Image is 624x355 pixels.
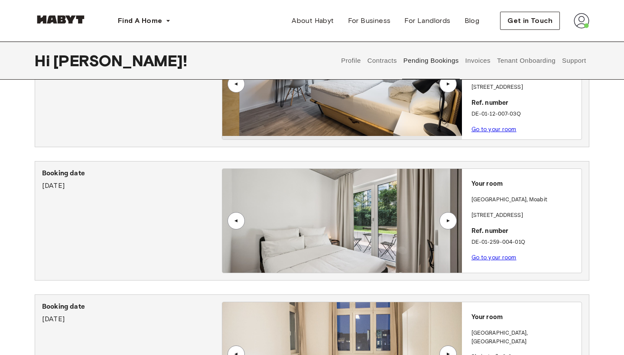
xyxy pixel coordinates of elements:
[471,98,578,108] p: Ref. number
[42,168,222,179] p: Booking date
[42,302,222,312] p: Booking date
[496,42,557,80] button: Tenant Onboarding
[232,218,240,223] div: ▲
[35,15,87,24] img: Habyt
[471,211,578,220] p: [STREET_ADDRESS]
[444,81,452,87] div: ▲
[118,16,162,26] span: Find A Home
[500,12,560,30] button: Get in Touch
[471,329,578,346] p: [GEOGRAPHIC_DATA] , [GEOGRAPHIC_DATA]
[471,83,578,92] p: [STREET_ADDRESS]
[471,254,517,261] a: Go to your room
[471,238,578,247] p: DE-01-259-004-01Q
[507,16,552,26] span: Get in Touch
[292,16,334,26] span: About Habyt
[338,42,589,80] div: user profile tabs
[222,169,461,273] img: Image of the room
[222,32,461,136] img: Image of the room
[42,168,222,191] div: [DATE]
[471,179,578,189] p: Your room
[404,16,450,26] span: For Landlords
[471,126,517,132] a: Go to your room
[35,52,53,70] span: Hi
[341,12,398,29] a: For Business
[53,52,187,70] span: [PERSON_NAME] !
[111,12,178,29] button: Find A Home
[340,42,362,80] button: Profile
[561,42,587,80] button: Support
[574,13,589,29] img: avatar
[458,12,487,29] a: Blog
[465,16,480,26] span: Blog
[471,226,578,236] p: Ref. number
[464,42,491,80] button: Invoices
[366,42,398,80] button: Contracts
[471,196,547,204] p: [GEOGRAPHIC_DATA] , Moabit
[285,12,341,29] a: About Habyt
[471,313,578,323] p: Your room
[348,16,391,26] span: For Business
[42,302,222,324] div: [DATE]
[232,81,240,87] div: ▲
[402,42,460,80] button: Pending Bookings
[444,218,452,223] div: ▲
[397,12,457,29] a: For Landlords
[471,110,578,119] p: DE-01-12-007-03Q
